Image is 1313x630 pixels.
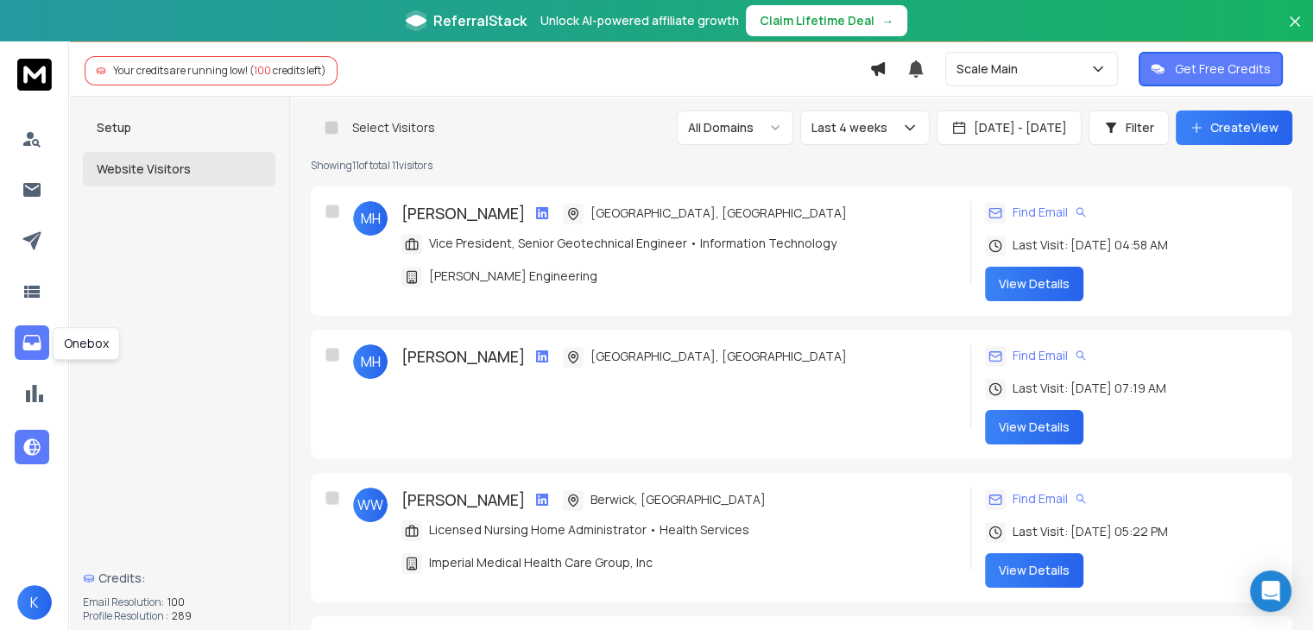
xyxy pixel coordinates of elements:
span: Last Visit: [DATE] 05:22 PM [1013,523,1168,540]
button: Setup [83,110,275,145]
button: K [17,585,52,620]
p: Last 4 weeks [811,119,894,136]
span: [GEOGRAPHIC_DATA], [GEOGRAPHIC_DATA] [590,348,847,365]
p: Select Visitors [352,119,435,136]
button: View Details [985,267,1083,301]
span: MH [353,201,388,236]
span: Berwick, [GEOGRAPHIC_DATA] [590,491,766,508]
div: Find Email [985,344,1087,367]
h3: [PERSON_NAME] [401,488,525,512]
span: ( credits left) [249,63,326,78]
span: 100 [167,595,185,609]
p: Showing 11 of total 11 visitors [311,159,1292,173]
a: Credits: [83,561,275,595]
div: Open Intercom Messenger [1250,570,1291,612]
button: Claim Lifetime Deal→ [746,5,907,36]
span: [PERSON_NAME] Engineering [429,268,597,285]
span: → [881,12,893,29]
p: Email Resolution: [83,595,164,609]
span: 100 [254,63,271,78]
h3: [PERSON_NAME] [401,344,525,369]
p: Scale Main [956,60,1025,78]
span: Vice President, Senior Geotechnical Engineer • Information Technology [429,235,836,252]
span: WW [353,488,388,522]
div: Find Email [985,488,1087,510]
p: Unlock AI-powered affiliate growth [540,12,739,29]
span: [GEOGRAPHIC_DATA], [GEOGRAPHIC_DATA] [590,205,847,222]
div: Onebox [53,327,120,360]
button: Get Free Credits [1139,52,1283,86]
button: Website Visitors [83,152,275,186]
button: View Details [985,553,1083,588]
span: ReferralStack [433,10,527,31]
span: Licensed Nursing Home Administrator • Health Services [429,521,749,539]
span: Last Visit: [DATE] 04:58 AM [1013,236,1168,254]
button: CreateView [1176,110,1292,145]
span: MH [353,344,388,379]
span: Last Visit: [DATE] 07:19 AM [1013,380,1166,397]
button: Last 4 weeks [800,110,930,145]
button: Close banner [1284,10,1306,52]
h3: [PERSON_NAME] [401,201,525,225]
div: Find Email [985,201,1087,224]
span: Your credits are running low! [113,63,248,78]
button: [DATE] - [DATE] [937,110,1082,145]
p: Profile Resolution : [83,609,168,623]
button: Filter [1089,110,1169,145]
p: Get Free Credits [1175,60,1271,78]
button: All Domains [677,110,793,145]
span: Credits: [98,570,146,587]
button: View Details [985,410,1083,444]
span: Imperial Medical Health Care Group, Inc [429,554,653,571]
span: 289 [172,609,192,623]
